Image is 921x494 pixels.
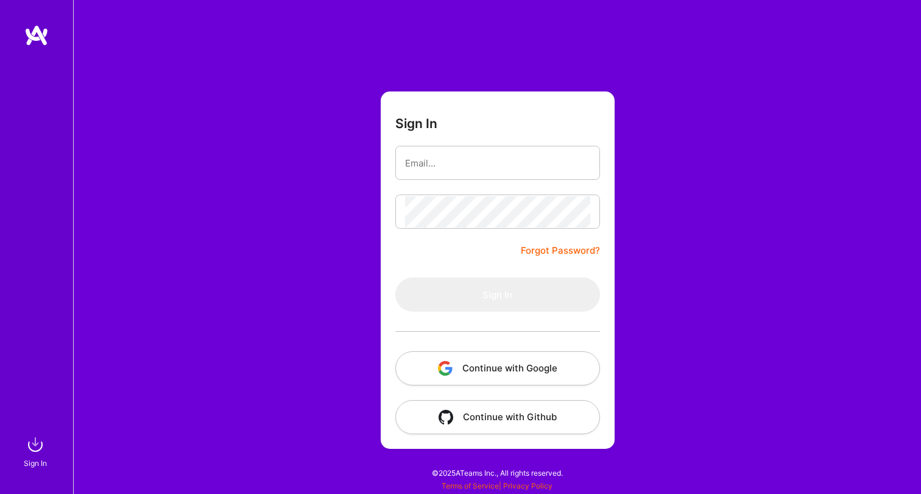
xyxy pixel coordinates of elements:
[521,243,600,258] a: Forgot Password?
[395,351,600,385] button: Continue with Google
[395,400,600,434] button: Continue with Github
[24,24,49,46] img: logo
[503,481,552,490] a: Privacy Policy
[26,432,48,470] a: sign inSign In
[438,361,453,376] img: icon
[395,116,437,131] h3: Sign In
[23,432,48,457] img: sign in
[405,148,590,179] input: Email...
[439,410,453,424] img: icon
[442,481,552,490] span: |
[395,277,600,312] button: Sign In
[73,457,921,488] div: © 2025 ATeams Inc., All rights reserved.
[24,457,47,470] div: Sign In
[442,481,499,490] a: Terms of Service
